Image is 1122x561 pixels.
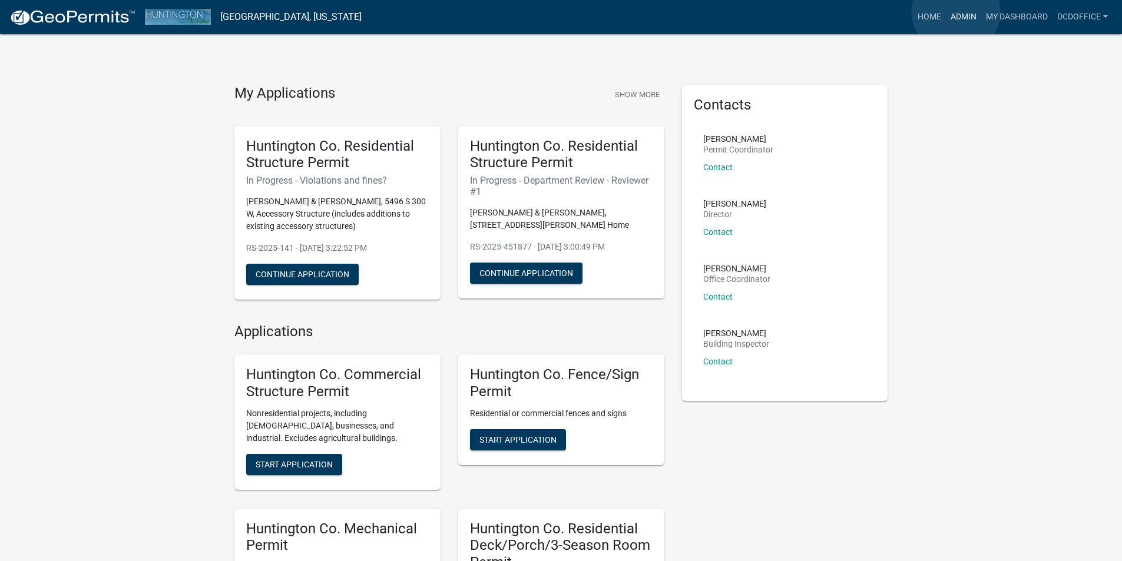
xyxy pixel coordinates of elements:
[913,6,946,28] a: Home
[703,357,733,366] a: Contact
[246,175,429,186] h6: In Progress - Violations and fines?
[470,138,653,172] h5: Huntington Co. Residential Structure Permit
[220,7,362,27] a: [GEOGRAPHIC_DATA], [US_STATE]
[470,366,653,400] h5: Huntington Co. Fence/Sign Permit
[470,429,566,450] button: Start Application
[246,454,342,475] button: Start Application
[703,340,769,348] p: Building Inspector
[246,407,429,444] p: Nonresidential projects, including [DEMOGRAPHIC_DATA], businesses, and industrial. Excludes agric...
[703,210,766,218] p: Director
[1053,6,1113,28] a: DCDOffice
[703,275,770,283] p: Office Coordinator
[946,6,981,28] a: Admin
[470,175,653,197] h6: In Progress - Department Review - Reviewer #1
[610,85,664,104] button: Show More
[703,292,733,301] a: Contact
[703,200,766,208] p: [PERSON_NAME]
[703,162,733,172] a: Contact
[246,195,429,233] p: [PERSON_NAME] & [PERSON_NAME], 5496 S 300 W, Accessory Structure (includes additions to existing ...
[256,459,333,469] span: Start Application
[145,9,211,25] img: Huntington County, Indiana
[470,241,653,253] p: RS-2025-451877 - [DATE] 3:00:49 PM
[470,207,653,231] p: [PERSON_NAME] & [PERSON_NAME], [STREET_ADDRESS][PERSON_NAME] Home
[470,263,582,284] button: Continue Application
[234,323,664,340] h4: Applications
[981,6,1053,28] a: My Dashboard
[703,227,733,237] a: Contact
[234,85,335,102] h4: My Applications
[703,135,773,143] p: [PERSON_NAME]
[694,97,876,114] h5: Contacts
[246,242,429,254] p: RS-2025-141 - [DATE] 3:22:52 PM
[703,264,770,273] p: [PERSON_NAME]
[703,329,769,337] p: [PERSON_NAME]
[246,138,429,172] h5: Huntington Co. Residential Structure Permit
[246,264,359,285] button: Continue Application
[470,407,653,420] p: Residential or commercial fences and signs
[246,520,429,555] h5: Huntington Co. Mechanical Permit
[479,434,557,444] span: Start Application
[246,366,429,400] h5: Huntington Co. Commercial Structure Permit
[703,145,773,154] p: Permit Coordinator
